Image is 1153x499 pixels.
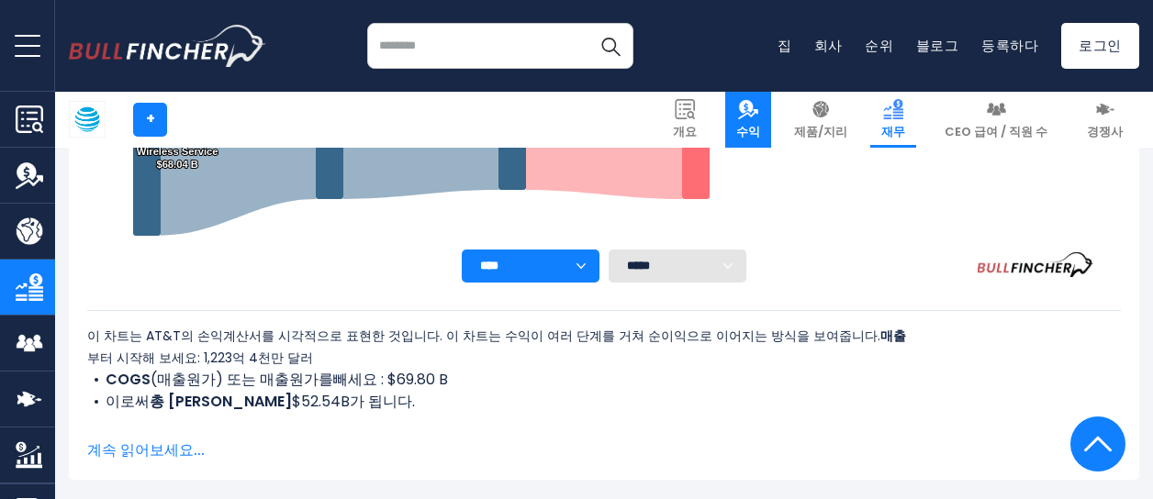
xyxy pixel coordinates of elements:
[794,123,847,140] font: 제품/지리
[865,36,894,55] a: 순위
[150,391,292,412] font: 총 [PERSON_NAME]
[673,123,697,140] font: 개요
[1087,123,1123,140] font: 경쟁사
[814,36,844,55] a: 회사
[146,108,155,129] font: +
[292,391,415,412] font: $52.54B가 됩니다.
[880,327,906,345] font: 매출
[870,92,916,148] a: 재무
[1079,36,1122,55] font: 로그인
[934,92,1058,148] a: CEO 급여 / 직원 수
[662,92,708,148] a: 개요
[778,36,792,55] a: 집
[106,369,151,390] font: COGS
[783,92,858,148] a: 제품/지리
[133,103,167,137] a: +
[87,439,205,460] font: 계속 읽어보세요...
[70,102,105,137] img: T 로고
[69,25,266,67] a: 홈페이지로 이동
[981,36,1039,55] a: 등록하다
[881,123,905,140] font: 재무
[736,123,760,140] font: 수익
[197,349,313,367] font: : 1,223억 4천만 달러
[87,349,197,367] font: 부터 시작해 보세요
[945,123,1047,140] font: CEO 급여 / 직원 수
[588,23,633,69] button: 찾다
[916,36,959,55] a: 블로그
[151,369,333,390] font: (매출원가) 또는 매출원가를
[1061,23,1139,69] a: 로그인
[87,327,880,345] font: 이 차트는 AT&T의 손익계산서를 시각적으로 표현한 것입니다. 이 차트는 수익이 여러 단계를 거쳐 순이익으로 이어지는 방식을 보여줍니다.
[725,92,771,148] a: 수익
[1076,92,1134,148] a: 경쟁사
[69,25,266,67] img: 불핀처 로고
[106,391,150,412] font: 이로써
[333,369,448,390] font: 빼세요 : $69.80 B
